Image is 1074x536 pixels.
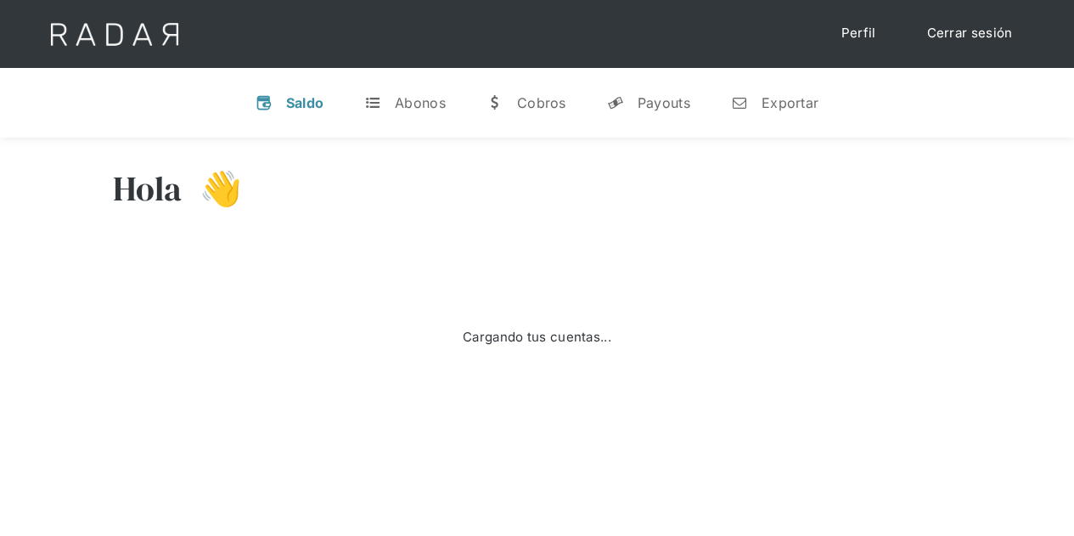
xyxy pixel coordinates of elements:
div: Payouts [638,94,690,111]
div: w [486,94,503,111]
a: Perfil [824,17,893,50]
a: Cerrar sesión [910,17,1030,50]
div: y [607,94,624,111]
div: Exportar [762,94,818,111]
div: Saldo [286,94,324,111]
h3: Hola [113,167,183,210]
div: t [364,94,381,111]
div: Cobros [517,94,566,111]
div: Cargando tus cuentas... [463,328,611,347]
h3: 👋 [183,167,242,210]
div: Abonos [395,94,446,111]
div: v [256,94,273,111]
div: n [731,94,748,111]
